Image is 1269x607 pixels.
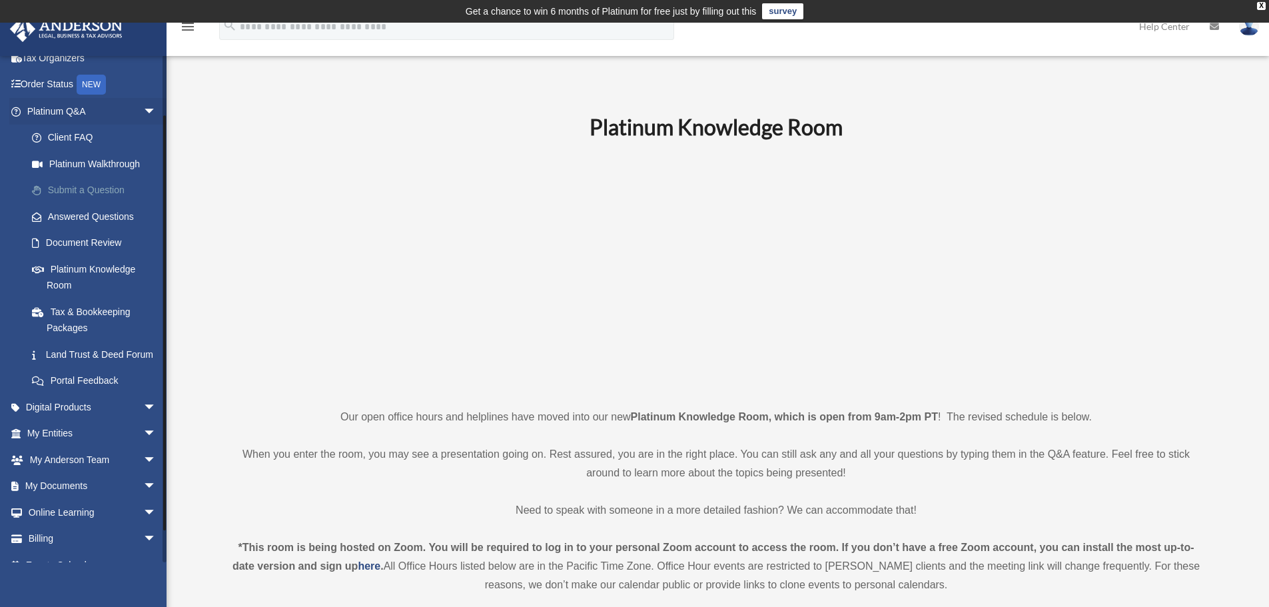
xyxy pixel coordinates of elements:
[143,446,170,474] span: arrow_drop_down
[19,341,177,368] a: Land Trust & Deed Forum
[9,526,177,552] a: Billingarrow_drop_down
[9,446,177,473] a: My Anderson Teamarrow_drop_down
[590,114,843,140] b: Platinum Knowledge Room
[19,230,177,257] a: Document Review
[1239,17,1259,36] img: User Pic
[143,499,170,526] span: arrow_drop_down
[9,45,177,71] a: Tax Organizers
[180,23,196,35] a: menu
[19,368,177,394] a: Portal Feedback
[143,526,170,553] span: arrow_drop_down
[143,473,170,500] span: arrow_drop_down
[180,19,196,35] i: menu
[9,71,177,99] a: Order StatusNEW
[9,98,177,125] a: Platinum Q&Aarrow_drop_down
[9,552,177,578] a: Events Calendar
[232,542,1194,572] strong: *This room is being hosted on Zoom. You will be required to log in to your personal Zoom account ...
[466,3,757,19] div: Get a chance to win 6 months of Platinum for free just by filling out this
[762,3,803,19] a: survey
[631,411,938,422] strong: Platinum Knowledge Room, which is open from 9am-2pm PT
[143,98,170,125] span: arrow_drop_down
[1257,2,1266,10] div: close
[222,18,237,33] i: search
[228,501,1204,520] p: Need to speak with someone in a more detailed fashion? We can accommodate that!
[19,125,177,151] a: Client FAQ
[9,473,177,500] a: My Documentsarrow_drop_down
[19,299,177,341] a: Tax & Bookkeeping Packages
[19,151,177,177] a: Platinum Walkthrough
[19,203,177,230] a: Answered Questions
[228,408,1204,426] p: Our open office hours and helplines have moved into our new ! The revised schedule is below.
[380,560,383,572] strong: .
[143,420,170,448] span: arrow_drop_down
[19,177,177,204] a: Submit a Question
[6,16,127,42] img: Anderson Advisors Platinum Portal
[358,560,380,572] a: here
[143,394,170,421] span: arrow_drop_down
[516,158,916,383] iframe: 231110_Toby_KnowledgeRoom
[9,499,177,526] a: Online Learningarrow_drop_down
[19,256,170,299] a: Platinum Knowledge Room
[228,445,1204,482] p: When you enter the room, you may see a presentation going on. Rest assured, you are in the right ...
[77,75,106,95] div: NEW
[228,538,1204,594] div: All Office Hours listed below are in the Pacific Time Zone. Office Hour events are restricted to ...
[9,420,177,447] a: My Entitiesarrow_drop_down
[9,394,177,420] a: Digital Productsarrow_drop_down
